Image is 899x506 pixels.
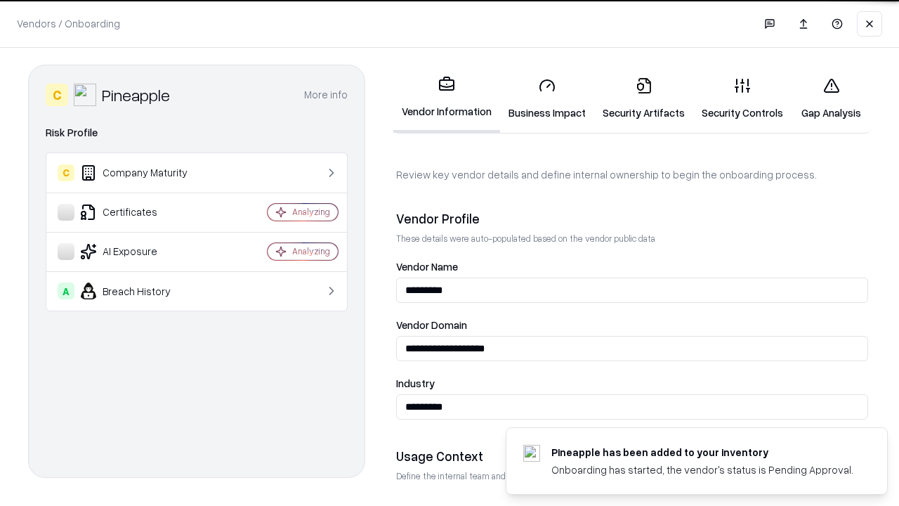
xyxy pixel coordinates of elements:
a: Business Impact [500,66,594,131]
div: Analyzing [292,245,330,257]
a: Security Artifacts [594,66,693,131]
div: Vendor Profile [396,210,868,227]
div: Onboarding has started, the vendor's status is Pending Approval. [551,462,853,477]
a: Vendor Information [393,65,500,133]
div: AI Exposure [58,243,225,260]
div: Pineapple has been added to your inventory [551,445,853,460]
img: Pineapple [74,84,96,106]
div: Company Maturity [58,164,225,181]
p: Review key vendor details and define internal ownership to begin the onboarding process. [396,167,868,182]
label: Vendor Name [396,261,868,272]
div: Pineapple [102,84,170,106]
a: Gap Analysis [792,66,871,131]
button: More info [304,82,348,108]
div: Risk Profile [46,124,348,141]
label: Vendor Domain [396,320,868,330]
div: Breach History [58,283,225,299]
p: Vendors / Onboarding [17,16,120,31]
a: Security Controls [693,66,792,131]
label: Industry [396,378,868,389]
div: Certificates [58,204,225,221]
p: Define the internal team and reason for using this vendor. This helps assess business relevance a... [396,470,868,482]
div: Analyzing [292,206,330,218]
div: Usage Context [396,448,868,465]
div: A [58,283,74,299]
img: pineappleenergy.com [523,445,540,462]
p: These details were auto-populated based on the vendor public data [396,233,868,245]
div: C [58,164,74,181]
div: C [46,84,68,106]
